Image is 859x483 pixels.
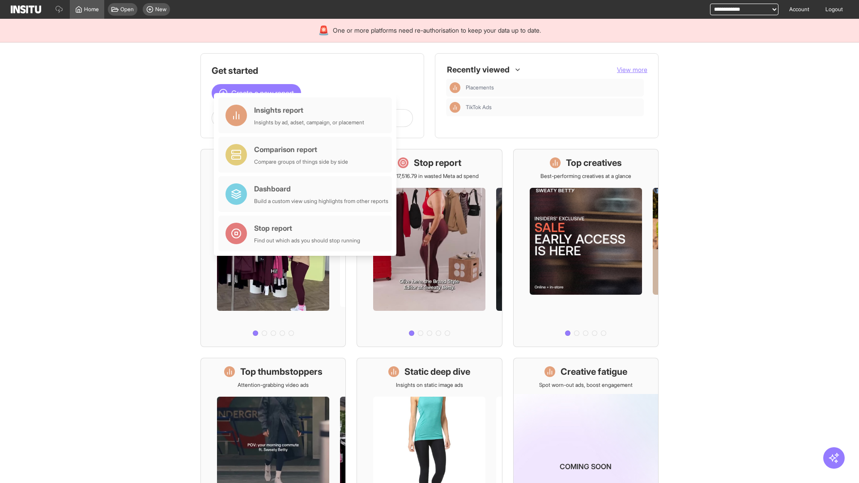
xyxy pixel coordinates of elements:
div: Dashboard [254,183,388,194]
div: Insights [450,82,460,93]
button: View more [617,65,647,74]
div: Find out which ads you should stop running [254,237,360,244]
a: Top creativesBest-performing creatives at a glance [513,149,659,347]
p: Insights on static image ads [396,381,463,389]
div: Insights [450,102,460,113]
div: Stop report [254,223,360,233]
span: One or more platforms need re-authorisation to keep your data up to date. [333,26,541,35]
span: TikTok Ads [466,104,492,111]
div: Build a custom view using highlights from other reports [254,198,388,205]
h1: Top creatives [566,157,622,169]
span: View more [617,66,647,73]
span: Placements [466,84,494,91]
p: Best-performing creatives at a glance [540,173,631,180]
span: Home [84,6,99,13]
div: Insights report [254,105,364,115]
span: Create a new report [231,88,294,98]
button: Create a new report [212,84,301,102]
span: TikTok Ads [466,104,640,111]
div: 🚨 [318,24,329,37]
a: Stop reportSave £17,516.79 in wasted Meta ad spend [357,149,502,347]
h1: Top thumbstoppers [240,365,323,378]
h1: Stop report [414,157,461,169]
div: Insights by ad, adset, campaign, or placement [254,119,364,126]
div: Comparison report [254,144,348,155]
div: Compare groups of things side by side [254,158,348,165]
h1: Static deep dive [404,365,470,378]
p: Save £17,516.79 in wasted Meta ad spend [380,173,479,180]
img: Logo [11,5,41,13]
a: What's live nowSee all active ads instantly [200,149,346,347]
span: New [155,6,166,13]
span: Placements [466,84,640,91]
p: Attention-grabbing video ads [238,381,309,389]
span: Open [120,6,134,13]
h1: Get started [212,64,413,77]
